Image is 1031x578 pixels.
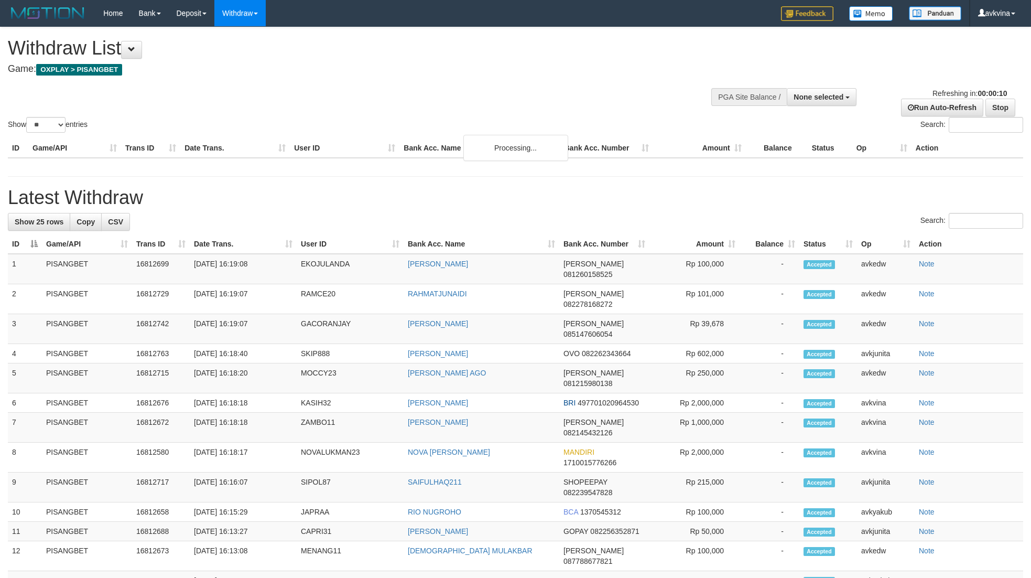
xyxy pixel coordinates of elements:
[297,473,404,502] td: SIPOL87
[563,290,624,298] span: [PERSON_NAME]
[560,138,653,158] th: Bank Acc. Number
[563,418,624,426] span: [PERSON_NAME]
[190,541,297,571] td: [DATE] 16:13:08
[563,349,580,358] span: OVO
[949,213,1023,229] input: Search:
[15,218,63,226] span: Show 25 rows
[42,502,132,522] td: PISANGBET
[740,314,799,344] td: -
[297,522,404,541] td: CAPRI31
[911,138,1023,158] th: Action
[787,88,856,106] button: None selected
[919,547,935,555] a: Note
[297,393,404,413] td: KASIH32
[408,478,462,486] a: SAIFULHAQ211
[8,413,42,443] td: 7
[804,350,835,359] span: Accepted
[804,399,835,408] span: Accepted
[563,429,612,437] span: Copy 082145432126 to clipboard
[740,234,799,254] th: Balance: activate to sort column ascending
[649,254,740,284] td: Rp 100,000
[190,502,297,522] td: [DATE] 16:15:29
[804,419,835,427] span: Accepted
[919,349,935,358] a: Note
[408,527,468,536] a: [PERSON_NAME]
[190,254,297,284] td: [DATE] 16:19:08
[26,117,66,133] select: Showentries
[740,413,799,443] td: -
[42,363,132,393] td: PISANGBET
[42,234,132,254] th: Game/API: activate to sort column ascending
[190,344,297,363] td: [DATE] 16:18:40
[8,187,1023,208] h1: Latest Withdraw
[857,541,915,571] td: avkedw
[132,234,190,254] th: Trans ID: activate to sort column ascending
[920,117,1023,133] label: Search:
[985,99,1015,116] a: Stop
[190,393,297,413] td: [DATE] 16:18:18
[919,508,935,516] a: Note
[653,138,746,158] th: Amount
[919,478,935,486] a: Note
[77,218,95,226] span: Copy
[740,284,799,314] td: -
[408,508,461,516] a: RIO NUGROHO
[740,473,799,502] td: -
[649,502,740,522] td: Rp 100,000
[108,218,123,226] span: CSV
[8,234,42,254] th: ID: activate to sort column descending
[190,413,297,443] td: [DATE] 16:18:18
[563,260,624,268] span: [PERSON_NAME]
[799,234,857,254] th: Status: activate to sort column ascending
[8,363,42,393] td: 5
[8,344,42,363] td: 4
[132,413,190,443] td: 16812672
[404,234,559,254] th: Bank Acc. Name: activate to sort column ascending
[8,213,70,231] a: Show 25 rows
[649,473,740,502] td: Rp 215,000
[408,369,486,377] a: [PERSON_NAME] AGO
[132,473,190,502] td: 16812717
[180,138,290,158] th: Date Trans.
[804,478,835,487] span: Accepted
[132,502,190,522] td: 16812658
[190,314,297,344] td: [DATE] 16:19:07
[857,443,915,473] td: avkvina
[857,413,915,443] td: avkvina
[297,344,404,363] td: SKIP888
[857,234,915,254] th: Op: activate to sort column ascending
[857,254,915,284] td: avkedw
[132,363,190,393] td: 16812715
[408,319,468,328] a: [PERSON_NAME]
[857,363,915,393] td: avkedw
[297,541,404,571] td: MENANG11
[297,284,404,314] td: RAMCE20
[121,138,180,158] th: Trans ID
[740,254,799,284] td: -
[563,448,594,456] span: MANDIRI
[297,502,404,522] td: JAPRAA
[849,6,893,21] img: Button%20Memo.svg
[8,393,42,413] td: 6
[649,443,740,473] td: Rp 2,000,000
[132,344,190,363] td: 16812763
[8,64,677,74] h4: Game:
[578,399,639,407] span: Copy 497701020964530 to clipboard
[919,527,935,536] a: Note
[852,138,911,158] th: Op
[42,522,132,541] td: PISANGBET
[290,138,399,158] th: User ID
[857,284,915,314] td: avkedw
[857,344,915,363] td: avkjunita
[8,284,42,314] td: 2
[408,399,468,407] a: [PERSON_NAME]
[740,541,799,571] td: -
[649,413,740,443] td: Rp 1,000,000
[132,443,190,473] td: 16812580
[42,284,132,314] td: PISANGBET
[132,254,190,284] td: 16812699
[919,319,935,328] a: Note
[8,5,88,21] img: MOTION_logo.png
[132,393,190,413] td: 16812676
[8,38,677,59] h1: Withdraw List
